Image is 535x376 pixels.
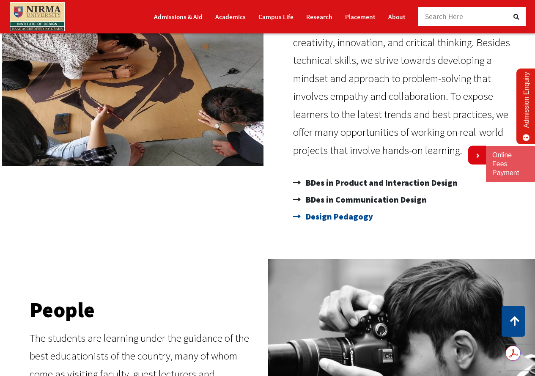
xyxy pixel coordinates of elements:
a: Research [306,9,332,24]
span: Search Here [425,12,464,21]
p: The academic environment at the institute fosters creativity, innovation, and critical thinking. ... [293,15,527,159]
a: Online Fees Payment [492,151,529,177]
a: Academics [215,9,246,24]
a: Design Pedagogy [293,208,527,225]
a: BDes in Product and Interaction Design [293,174,527,191]
a: About [388,9,406,24]
span: BDes in Product and Interaction Design [304,174,458,191]
span: Design Pedagogy [304,208,373,225]
a: Admissions & Aid [154,9,203,24]
h2: People [30,299,255,321]
img: main_logo [10,2,65,31]
span: BDes in Communication Design [304,191,427,208]
a: Placement [345,9,376,24]
a: BDes in Communication Design [293,191,527,208]
a: Campus Life [258,9,294,24]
